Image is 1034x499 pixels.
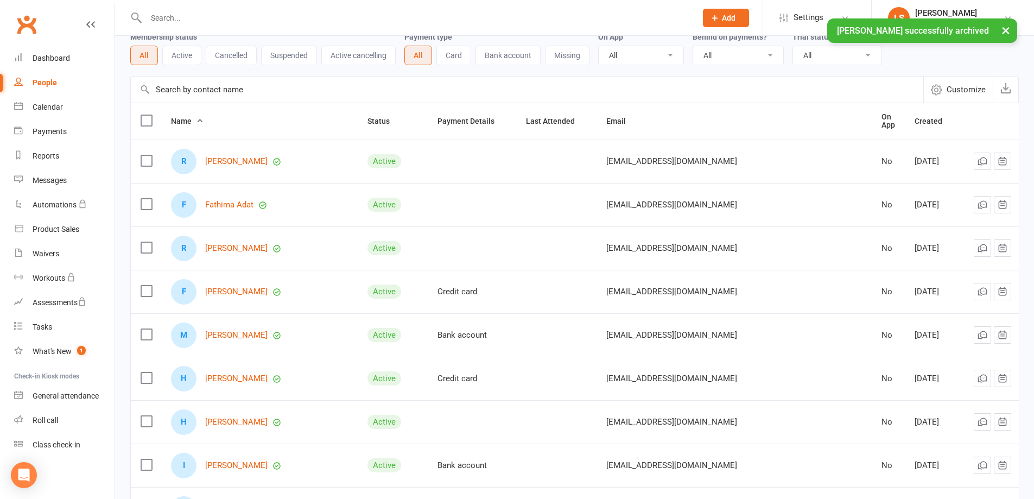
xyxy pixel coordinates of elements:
[915,418,954,427] div: [DATE]
[205,157,268,166] a: [PERSON_NAME]
[367,458,401,472] div: Active
[367,241,401,255] div: Active
[606,115,638,128] button: Email
[881,374,895,383] div: No
[14,433,115,457] a: Class kiosk mode
[162,46,201,65] button: Active
[33,127,67,136] div: Payments
[703,9,749,27] button: Add
[14,95,115,119] a: Calendar
[205,331,268,340] a: [PERSON_NAME]
[205,418,268,427] a: [PERSON_NAME]
[606,238,737,258] span: [EMAIL_ADDRESS][DOMAIN_NAME]
[881,418,895,427] div: No
[367,285,401,299] div: Active
[996,18,1016,42] button: ×
[13,11,40,38] a: Clubworx
[11,462,37,488] div: Open Intercom Messenger
[171,117,204,125] span: Name
[77,346,86,355] span: 1
[915,18,988,28] div: Tone Women's Fitness
[367,117,402,125] span: Status
[14,339,115,364] a: What's New1
[915,200,954,210] div: [DATE]
[171,236,196,261] div: Rayane
[915,287,954,296] div: [DATE]
[367,371,401,386] div: Active
[33,440,80,449] div: Class check-in
[205,244,268,253] a: [PERSON_NAME]
[33,416,58,425] div: Roll call
[321,46,396,65] button: Active cancelling
[437,115,506,128] button: Payment Details
[915,374,954,383] div: [DATE]
[722,14,735,22] span: Add
[33,249,59,258] div: Waivers
[171,323,196,348] div: Mozhdeh
[14,315,115,339] a: Tasks
[33,54,70,62] div: Dashboard
[33,151,59,160] div: Reports
[437,117,506,125] span: Payment Details
[606,412,737,432] span: [EMAIL_ADDRESS][DOMAIN_NAME]
[881,287,895,296] div: No
[367,198,401,212] div: Active
[14,119,115,144] a: Payments
[794,5,823,30] span: Settings
[130,46,158,65] button: All
[915,117,954,125] span: Created
[205,200,253,210] a: Fathima Adat
[33,225,79,233] div: Product Sales
[205,287,268,296] a: [PERSON_NAME]
[606,151,737,172] span: [EMAIL_ADDRESS][DOMAIN_NAME]
[404,46,432,65] button: All
[915,115,954,128] button: Created
[33,78,57,87] div: People
[171,453,196,478] div: Ifrah
[14,217,115,242] a: Product Sales
[437,287,506,296] div: Credit card
[606,117,638,125] span: Email
[606,281,737,302] span: [EMAIL_ADDRESS][DOMAIN_NAME]
[205,461,268,470] a: [PERSON_NAME]
[915,157,954,166] div: [DATE]
[14,384,115,408] a: General attendance kiosk mode
[881,157,895,166] div: No
[14,144,115,168] a: Reports
[606,455,737,476] span: [EMAIL_ADDRESS][DOMAIN_NAME]
[915,244,954,253] div: [DATE]
[827,18,1017,43] div: [PERSON_NAME] successfully archived
[171,279,196,305] div: Fouzieh
[475,46,541,65] button: Bank account
[171,149,196,174] div: Ruqayya
[171,115,204,128] button: Name
[881,331,895,340] div: No
[171,409,196,435] div: Huda
[14,290,115,315] a: Assessments
[33,298,86,307] div: Assessments
[367,415,401,429] div: Active
[33,274,65,282] div: Workouts
[171,366,196,391] div: Hadiyeh
[131,77,923,103] input: Search by contact name
[205,374,268,383] a: [PERSON_NAME]
[367,328,401,342] div: Active
[881,200,895,210] div: No
[33,391,99,400] div: General attendance
[33,347,72,356] div: What's New
[261,46,317,65] button: Suspended
[437,374,506,383] div: Credit card
[606,325,737,345] span: [EMAIL_ADDRESS][DOMAIN_NAME]
[872,103,905,140] th: On App
[33,200,77,209] div: Automations
[881,244,895,253] div: No
[915,331,954,340] div: [DATE]
[14,266,115,290] a: Workouts
[437,461,506,470] div: Bank account
[881,461,895,470] div: No
[606,194,737,215] span: [EMAIL_ADDRESS][DOMAIN_NAME]
[947,83,986,96] span: Customize
[14,242,115,266] a: Waivers
[367,115,402,128] button: Status
[923,77,993,103] button: Customize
